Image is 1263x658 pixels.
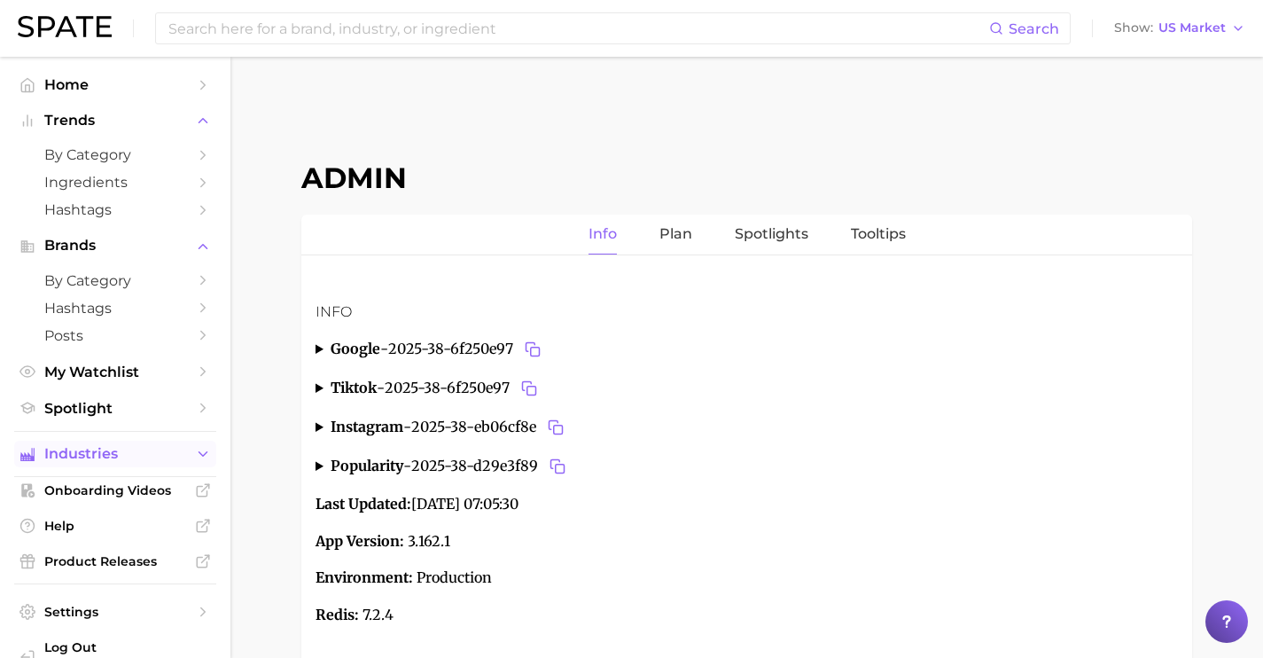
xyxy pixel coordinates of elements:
span: Search [1009,20,1059,37]
summary: tiktok-2025-38-6f250e97Copy 2025-38-6f250e97 to clipboard [316,376,1178,401]
button: Copy 2025-38-d29e3f89 to clipboard [545,454,570,479]
span: Log Out [44,639,202,655]
span: - [403,457,411,474]
span: by Category [44,272,186,289]
span: 2025-38-6f250e97 [388,337,545,362]
button: ShowUS Market [1110,17,1250,40]
span: by Category [44,146,186,163]
span: - [403,418,411,435]
a: Ingredients [14,168,216,196]
span: - [377,379,385,396]
p: [DATE] 07:05:30 [316,493,1178,516]
span: Ingredients [44,174,186,191]
a: by Category [14,141,216,168]
strong: instagram [331,418,403,435]
input: Search here for a brand, industry, or ingredient [167,13,989,43]
strong: App Version: [316,532,404,550]
button: Trends [14,107,216,134]
a: Posts [14,322,216,349]
span: Industries [44,446,186,462]
a: My Watchlist [14,358,216,386]
span: 2025-38-6f250e97 [385,376,542,401]
a: Help [14,513,216,539]
a: Tooltips [851,215,906,255]
p: 7.2.4 [316,604,1178,627]
span: Home [44,76,186,93]
span: Product Releases [44,553,186,569]
summary: instagram-2025-38-eb06cf8eCopy 2025-38-eb06cf8e to clipboard [316,415,1178,440]
button: Copy 2025-38-6f250e97 to clipboard [520,337,545,362]
span: 2025-38-eb06cf8e [411,415,568,440]
span: - [380,340,388,357]
span: Brands [44,238,186,254]
span: Posts [44,327,186,344]
p: Production [316,567,1178,590]
a: Home [14,71,216,98]
span: Hashtags [44,201,186,218]
p: 3.162.1 [316,530,1178,553]
strong: popularity [331,457,403,474]
summary: google-2025-38-6f250e97Copy 2025-38-6f250e97 to clipboard [316,337,1178,362]
h3: Info [316,302,1178,323]
a: Onboarding Videos [14,477,216,504]
a: Spotlights [735,215,808,255]
span: Show [1114,23,1153,33]
span: My Watchlist [44,364,186,380]
span: Hashtags [44,300,186,317]
span: Settings [44,604,186,620]
span: Trends [44,113,186,129]
span: US Market [1158,23,1226,33]
button: Copy 2025-38-6f250e97 to clipboard [517,376,542,401]
button: Copy 2025-38-eb06cf8e to clipboard [543,415,568,440]
span: Onboarding Videos [44,482,186,498]
strong: Environment: [316,568,413,586]
a: Hashtags [14,196,216,223]
a: Hashtags [14,294,216,322]
a: Info [589,215,617,255]
button: Brands [14,232,216,259]
h1: Admin [301,161,1192,195]
a: Plan [659,215,692,255]
summary: popularity-2025-38-d29e3f89Copy 2025-38-d29e3f89 to clipboard [316,454,1178,479]
a: by Category [14,267,216,294]
a: Settings [14,599,216,625]
strong: Last Updated: [316,495,411,513]
span: Help [44,518,186,534]
img: SPATE [18,16,112,37]
a: Product Releases [14,548,216,575]
strong: tiktok [331,379,377,396]
span: Spotlight [44,400,186,417]
button: Industries [14,441,216,467]
strong: Redis: [316,606,359,623]
strong: google [331,340,380,357]
span: 2025-38-d29e3f89 [411,454,570,479]
a: Spotlight [14,395,216,422]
